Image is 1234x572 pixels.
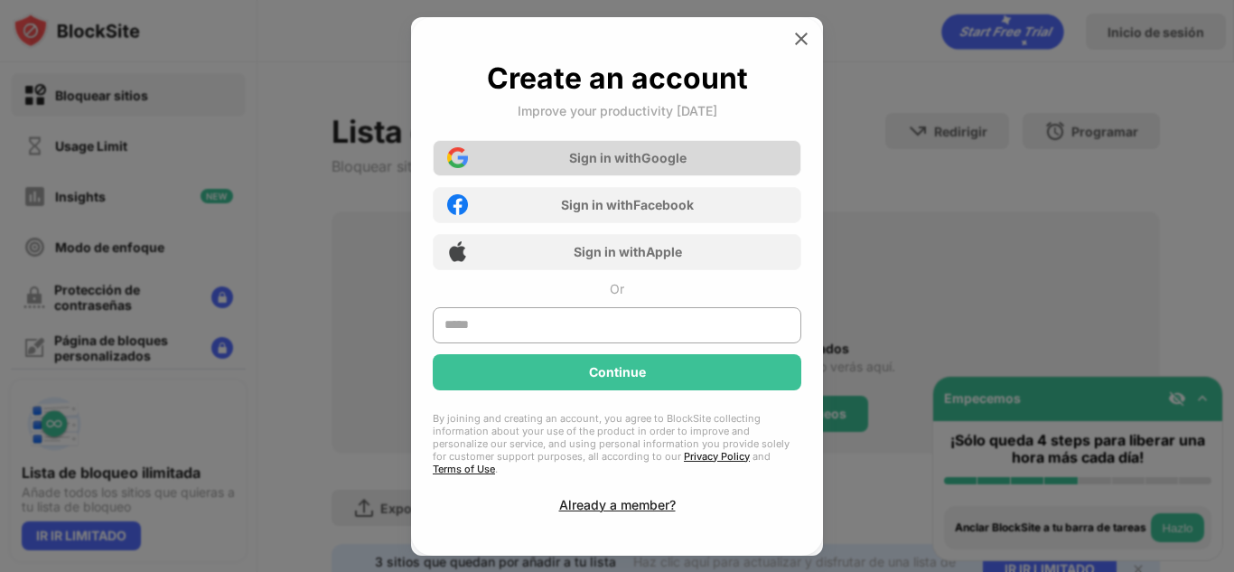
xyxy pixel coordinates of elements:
div: By joining and creating an account, you agree to BlockSite collecting information about your use ... [433,412,801,475]
div: Sign in with Google [569,150,687,165]
img: facebook-icon.png [447,194,468,215]
div: Sign in with Apple [574,244,682,259]
div: Already a member? [559,497,676,512]
img: google-icon.png [447,147,468,168]
a: Privacy Policy [684,450,750,463]
div: Or [610,281,624,296]
div: Sign in with Facebook [561,197,694,212]
div: Continue [589,365,646,380]
div: Improve your productivity [DATE] [518,103,717,118]
div: Create an account [487,61,748,96]
img: apple-icon.png [447,241,468,262]
a: Terms of Use [433,463,495,475]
